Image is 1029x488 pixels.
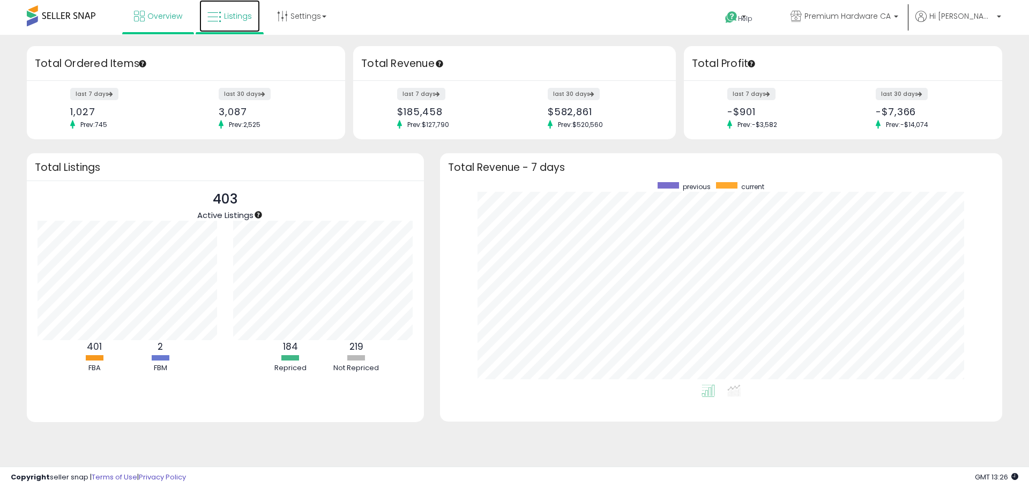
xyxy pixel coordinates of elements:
[548,88,600,100] label: last 30 days
[283,340,298,353] b: 184
[128,363,192,373] div: FBM
[139,472,186,482] a: Privacy Policy
[732,120,782,129] span: Prev: -$3,582
[881,120,934,129] span: Prev: -$14,074
[224,11,252,21] span: Listings
[876,106,983,117] div: -$7,366
[258,363,323,373] div: Repriced
[349,340,363,353] b: 219
[741,182,764,191] span: current
[35,163,416,171] h3: Total Listings
[70,88,118,100] label: last 7 days
[361,56,668,71] h3: Total Revenue
[197,189,253,209] p: 403
[138,59,147,69] div: Tooltip anchor
[147,11,182,21] span: Overview
[683,182,711,191] span: previous
[92,472,137,482] a: Terms of Use
[35,56,337,71] h3: Total Ordered Items
[219,88,271,100] label: last 30 days
[75,120,113,129] span: Prev: 745
[223,120,266,129] span: Prev: 2,525
[397,106,506,117] div: $185,458
[87,340,102,353] b: 401
[725,11,738,24] i: Get Help
[62,363,126,373] div: FBA
[448,163,994,171] h3: Total Revenue - 7 days
[727,88,776,100] label: last 7 days
[915,11,1001,35] a: Hi [PERSON_NAME]
[397,88,445,100] label: last 7 days
[876,88,928,100] label: last 30 days
[219,106,326,117] div: 3,087
[11,472,186,483] div: seller snap | |
[158,340,163,353] b: 2
[548,106,657,117] div: $582,861
[747,59,756,69] div: Tooltip anchor
[70,106,178,117] div: 1,027
[253,210,263,220] div: Tooltip anchor
[553,120,608,129] span: Prev: $520,560
[324,363,389,373] div: Not Repriced
[738,14,752,23] span: Help
[975,472,1018,482] span: 2025-08-13 13:26 GMT
[197,209,253,221] span: Active Listings
[929,11,994,21] span: Hi [PERSON_NAME]
[717,3,773,35] a: Help
[804,11,891,21] span: Premium Hardware CA
[692,56,994,71] h3: Total Profit
[402,120,454,129] span: Prev: $127,790
[727,106,835,117] div: -$901
[11,472,50,482] strong: Copyright
[435,59,444,69] div: Tooltip anchor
